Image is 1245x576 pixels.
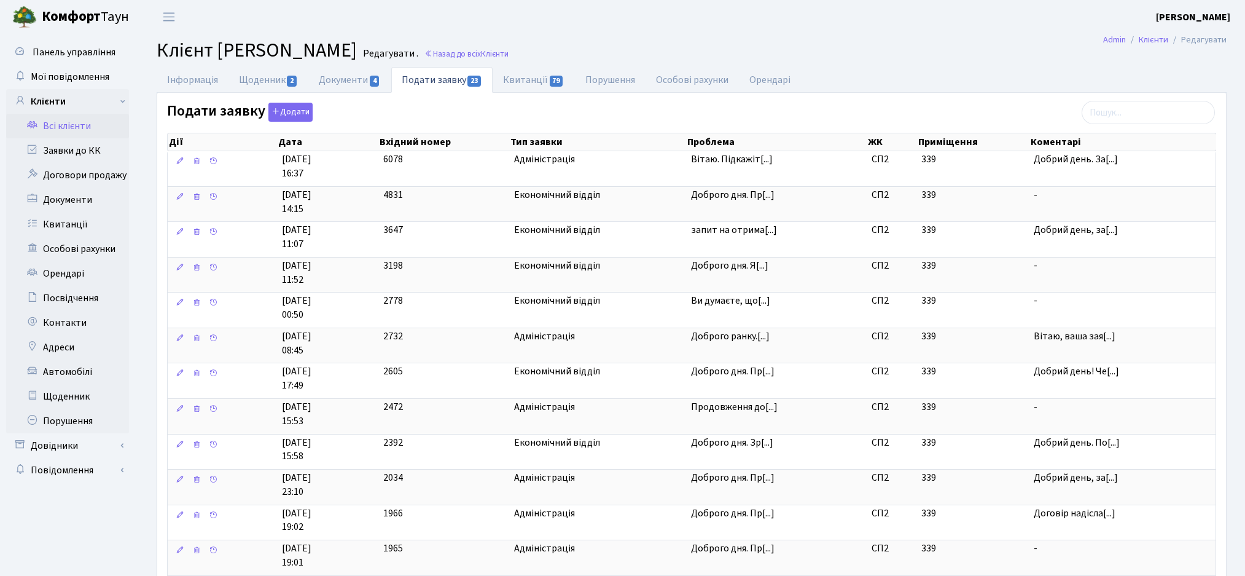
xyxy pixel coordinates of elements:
[691,507,775,520] span: Доброго дня. Пр[...]
[424,48,509,60] a: Назад до всіхКлієнти
[867,133,917,151] th: ЖК
[6,40,129,65] a: Панель управління
[391,67,493,93] a: Подати заявку
[514,542,681,556] span: Адміністрація
[1034,507,1115,520] span: Договір надісла[...]
[6,384,129,409] a: Щоденник
[921,223,936,237] span: 339
[1034,294,1211,308] span: -
[691,436,773,449] span: Доброго дня. Зр[...]
[383,365,403,378] span: 2605
[514,329,681,344] span: Адміністрація
[282,223,373,251] span: [DATE] 11:07
[691,400,778,414] span: Продовження до[...]
[921,542,936,555] span: 339
[691,542,775,555] span: Доброго дня. Пр[...]
[383,152,403,166] span: 6078
[1103,33,1126,46] a: Admin
[514,471,681,485] span: Адміністрація
[6,458,129,483] a: Повідомлення
[6,261,129,286] a: Орендарі
[282,188,373,216] span: [DATE] 14:15
[1034,152,1118,166] span: Добрий день. За[...]
[872,223,912,237] span: СП2
[921,471,936,484] span: 339
[383,507,403,520] span: 1966
[383,188,403,202] span: 4831
[872,329,912,344] span: СП2
[921,329,936,343] span: 339
[361,48,418,60] small: Редагувати .
[157,36,357,65] span: Клієнт [PERSON_NAME]
[6,433,129,458] a: Довідники
[282,329,373,358] span: [DATE] 08:45
[383,542,403,555] span: 1965
[514,294,681,308] span: Економічний відділ
[691,365,775,378] span: Доброго дня. Пр[...]
[6,237,129,261] a: Особові рахунки
[6,286,129,310] a: Посвідчення
[514,223,681,237] span: Економічний відділ
[6,409,129,433] a: Порушення
[917,133,1029,151] th: Приміщення
[872,436,912,450] span: СП2
[1029,133,1216,151] th: Коментарі
[383,436,403,449] span: 2392
[265,101,313,122] a: Додати
[383,329,403,343] span: 2732
[12,5,37,30] img: logo.png
[228,67,308,93] a: Щоденник
[872,507,912,521] span: СП2
[370,76,380,87] span: 4
[872,259,912,273] span: СП2
[1034,400,1211,414] span: -
[514,400,681,414] span: Адміністрація
[154,7,184,27] button: Переключити навігацію
[282,471,373,499] span: [DATE] 23:10
[1034,188,1211,202] span: -
[691,223,777,237] span: запит на отрима[...]
[872,294,912,308] span: СП2
[383,259,403,272] span: 3198
[872,152,912,167] span: СП2
[1139,33,1168,46] a: Клієнти
[1034,542,1211,556] span: -
[493,67,574,93] a: Квитанції
[383,471,403,484] span: 2034
[282,542,373,570] span: [DATE] 19:01
[514,365,681,379] span: Економічний відділ
[31,70,109,84] span: Мої повідомлення
[921,436,936,449] span: 339
[42,7,101,26] b: Комфорт
[6,114,129,138] a: Всі клієнти
[6,89,129,114] a: Клієнти
[1034,365,1119,378] span: Добрий день! Че[...]
[6,360,129,384] a: Автомобілі
[481,48,509,60] span: Клієнти
[1034,259,1211,273] span: -
[872,400,912,414] span: СП2
[691,188,775,202] span: Доброго дня. Пр[...]
[1034,329,1115,343] span: Вітаю, ваша зая[...]
[33,45,115,59] span: Панель управління
[514,152,681,167] span: Адміністрація
[282,365,373,393] span: [DATE] 17:49
[872,365,912,379] span: СП2
[282,400,373,428] span: [DATE] 15:53
[1034,471,1118,484] span: Добрий день, за[...]
[167,103,313,122] label: Подати заявку
[872,188,912,202] span: СП2
[1085,27,1245,53] nav: breadcrumb
[514,436,681,450] span: Економічний відділ
[168,133,277,151] th: Дії
[514,507,681,521] span: Адміністрація
[1034,223,1118,237] span: Добрий день, за[...]
[921,152,936,166] span: 339
[691,329,770,343] span: Доброго ранку.[...]
[921,365,936,378] span: 339
[691,259,768,272] span: Доброго дня. Я[...]
[6,335,129,360] a: Адреси
[42,7,129,28] span: Таун
[921,294,936,307] span: 339
[383,400,403,414] span: 2472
